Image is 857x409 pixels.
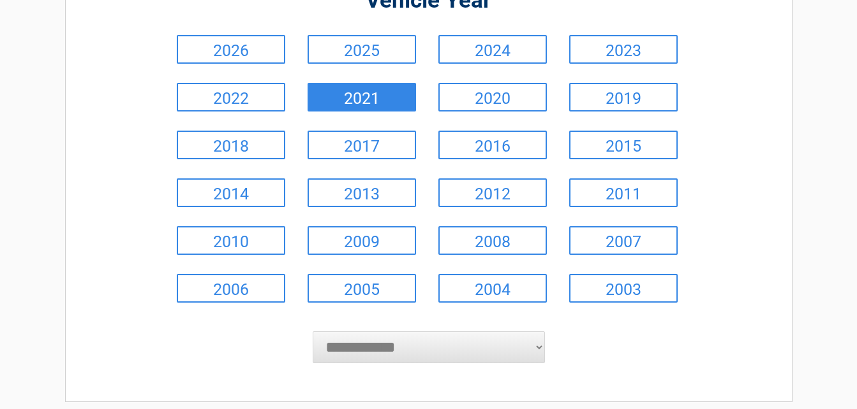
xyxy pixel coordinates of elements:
[177,274,285,303] a: 2006
[177,226,285,255] a: 2010
[177,83,285,111] a: 2022
[308,35,416,64] a: 2025
[569,83,678,111] a: 2019
[308,83,416,111] a: 2021
[438,226,547,255] a: 2008
[438,274,547,303] a: 2004
[438,83,547,111] a: 2020
[438,178,547,207] a: 2012
[308,178,416,207] a: 2013
[308,226,416,255] a: 2009
[308,274,416,303] a: 2005
[177,178,285,207] a: 2014
[569,35,678,64] a: 2023
[438,35,547,64] a: 2024
[569,178,678,207] a: 2011
[569,226,678,255] a: 2007
[308,131,416,159] a: 2017
[177,131,285,159] a: 2018
[569,131,678,159] a: 2015
[438,131,547,159] a: 2016
[569,274,678,303] a: 2003
[177,35,285,64] a: 2026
